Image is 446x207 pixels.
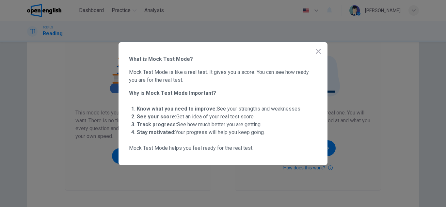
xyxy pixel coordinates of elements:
[129,55,317,63] span: What is Mock Test Mode?
[129,89,317,97] span: Why is Mock Test Mode Important?
[137,106,217,112] strong: Know what you need to improve:
[129,68,317,84] span: Mock Test Mode is like a real test. It gives you a score. You can see how ready you are for the r...
[137,129,265,135] span: Your progress will help you keep going.
[137,113,176,120] strong: See your score:
[137,121,177,128] strong: Track progress:
[137,106,300,112] span: See your strengths and weaknesses
[137,129,175,135] strong: Stay motivated:
[137,121,262,128] span: See how much better you are getting.
[137,113,255,120] span: Get an idea of your real test score.
[129,144,317,152] span: Mock Test Mode helps you feel ready for the real test.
